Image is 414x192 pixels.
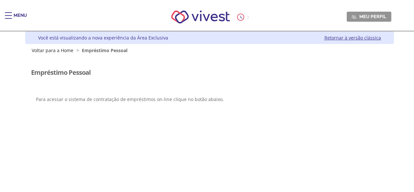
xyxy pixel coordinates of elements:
p: Para acessar o sistema de contratação de empréstimos on-line clique no botão abaixo. [36,90,383,102]
a: Retornar à versão clássica [324,35,381,41]
img: Vivest [164,3,237,31]
a: Voltar para a Home [32,47,73,53]
div: Menu [14,12,27,25]
span: Empréstimo Pessoal [82,47,127,53]
div: : [237,14,250,21]
span: Meu perfil [359,14,386,19]
span: > [75,47,81,53]
h3: Empréstimo Pessoal [31,69,91,76]
div: Vivest [20,31,394,192]
a: Meu perfil [347,12,391,21]
img: Meu perfil [352,15,356,19]
div: Você está visualizando a nova experiência da Área Exclusiva [38,35,168,41]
